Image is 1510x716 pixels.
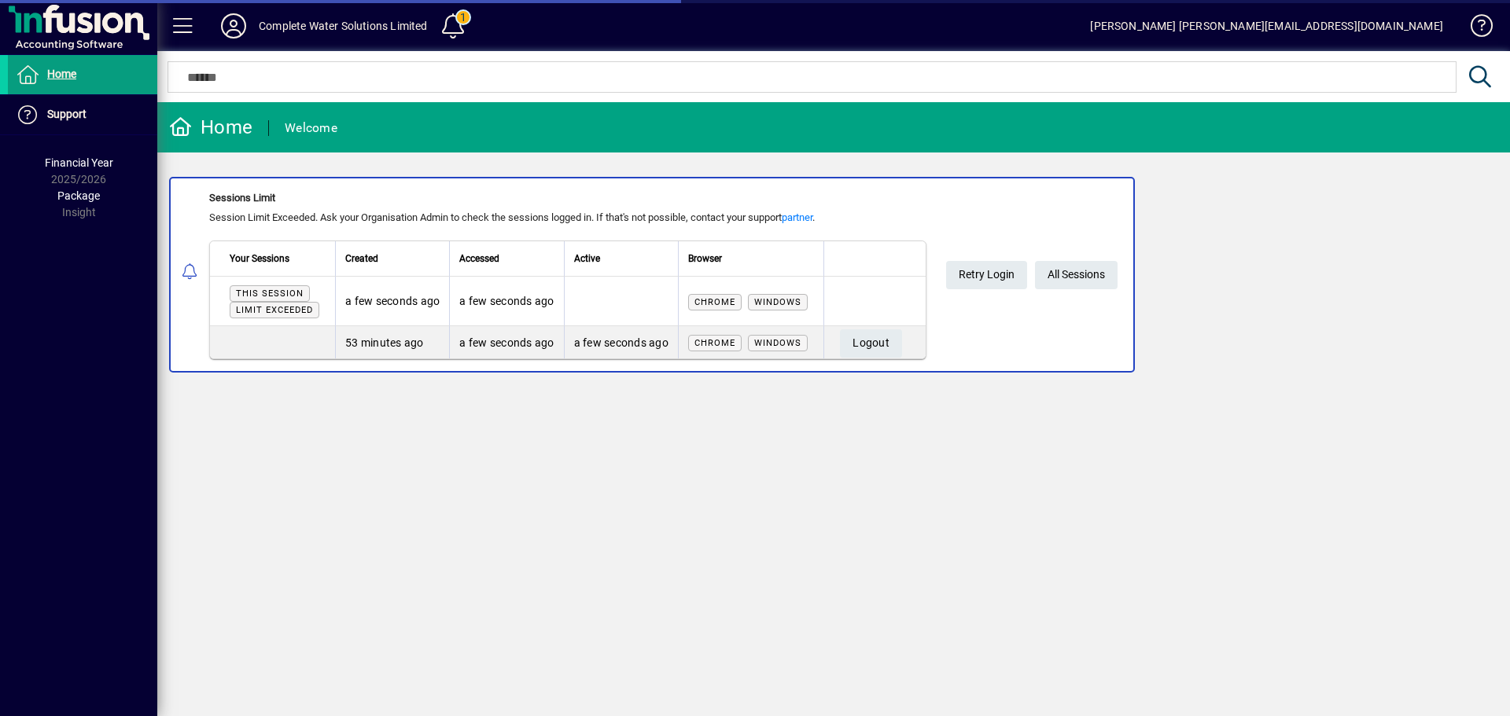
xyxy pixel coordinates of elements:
[853,330,889,356] span: Logout
[694,297,735,307] span: Chrome
[208,12,259,40] button: Profile
[8,95,157,134] a: Support
[449,326,563,358] td: a few seconds ago
[47,108,87,120] span: Support
[754,297,801,307] span: Windows
[1459,3,1490,54] a: Knowledge Base
[236,288,304,299] span: This session
[57,189,100,202] span: Package
[564,326,678,358] td: a few seconds ago
[345,250,378,267] span: Created
[236,305,313,315] span: Limit exceeded
[259,13,428,39] div: Complete Water Solutions Limited
[1048,262,1105,288] span: All Sessions
[782,211,812,223] a: partner
[688,250,722,267] span: Browser
[754,338,801,348] span: Windows
[157,177,1510,373] app-alert-notification-menu-item: Sessions Limit
[946,261,1027,289] button: Retry Login
[335,277,449,326] td: a few seconds ago
[840,329,902,358] button: Logout
[959,262,1015,288] span: Retry Login
[47,68,76,80] span: Home
[694,338,735,348] span: Chrome
[449,277,563,326] td: a few seconds ago
[1090,13,1443,39] div: [PERSON_NAME] [PERSON_NAME][EMAIL_ADDRESS][DOMAIN_NAME]
[209,190,926,206] div: Sessions Limit
[574,250,600,267] span: Active
[230,250,289,267] span: Your Sessions
[1035,261,1118,289] a: All Sessions
[459,250,499,267] span: Accessed
[45,156,113,169] span: Financial Year
[335,326,449,358] td: 53 minutes ago
[209,210,926,226] div: Session Limit Exceeded. Ask your Organisation Admin to check the sessions logged in. If that's no...
[169,115,252,140] div: Home
[285,116,337,141] div: Welcome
